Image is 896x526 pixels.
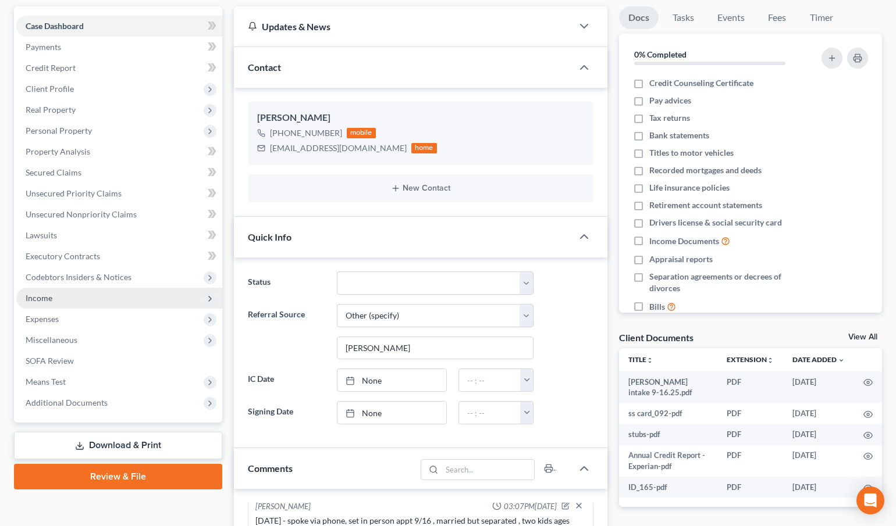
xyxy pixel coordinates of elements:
span: Secured Claims [26,167,81,177]
a: Titleunfold_more [628,355,653,364]
input: -- : -- [459,369,521,391]
span: Real Property [26,105,76,114]
span: Payments [26,42,61,52]
button: New Contact [257,184,584,193]
div: [EMAIL_ADDRESS][DOMAIN_NAME] [270,142,407,154]
td: [PERSON_NAME] intake 9-16.25.pdf [619,371,718,403]
div: [PERSON_NAME] [255,501,311,513]
span: Comments [248,463,293,474]
span: Lawsuits [26,230,57,240]
td: PDF [717,403,783,424]
label: Signing Date [242,401,331,424]
i: expand_more [838,357,845,364]
i: unfold_more [646,357,653,364]
span: Recorded mortgages and deeds [649,164,762,176]
td: PDF [717,424,783,445]
span: Property Analysis [26,146,90,156]
span: Separation agreements or decrees of divorces [649,271,806,294]
td: PDF [717,445,783,477]
div: mobile [347,128,376,138]
span: Contact [248,62,281,73]
td: ID_165-pdf [619,477,718,498]
span: Unsecured Priority Claims [26,188,122,198]
span: Unsecured Nonpriority Claims [26,209,137,219]
label: Referral Source [242,304,331,360]
a: Lawsuits [16,225,222,246]
span: Bills [649,301,665,313]
a: Property Analysis [16,141,222,162]
td: PDF [717,477,783,498]
span: Retirement account statements [649,199,762,211]
span: SOFA Review [26,356,74,366]
span: Executory Contracts [26,251,100,261]
strong: 0% Completed [634,49,687,59]
a: None [337,369,446,391]
a: Tasks [663,6,703,29]
i: unfold_more [767,357,774,364]
a: Download & Print [14,432,222,459]
span: Life insurance policies [649,182,730,194]
span: Income [26,293,52,303]
a: View All [848,333,877,341]
span: Credit Report [26,63,76,73]
td: PDF [717,371,783,403]
td: [DATE] [783,403,854,424]
td: [DATE] [783,445,854,477]
a: Unsecured Priority Claims [16,183,222,204]
div: Open Intercom Messenger [856,486,884,514]
span: Appraisal reports [649,253,713,265]
span: Additional Documents [26,398,108,407]
a: None [337,402,446,424]
a: Executory Contracts [16,246,222,267]
a: Date Added expand_more [792,355,845,364]
span: Expenses [26,314,59,324]
a: Events [708,6,754,29]
input: Search... [442,460,534,480]
span: 03:07PM[DATE] [504,501,557,512]
label: IC Date [242,368,331,392]
span: Means Test [26,377,66,387]
a: Credit Report [16,58,222,78]
td: stubs-pdf [619,424,718,445]
a: Unsecured Nonpriority Claims [16,204,222,225]
span: Client Profile [26,84,74,94]
a: Case Dashboard [16,16,222,37]
span: Pay advices [649,95,691,106]
div: [PERSON_NAME] [257,111,584,125]
span: Miscellaneous [26,335,77,345]
span: Personal Property [26,126,92,135]
div: [PHONE_NUMBER] [270,127,342,139]
a: Payments [16,37,222,58]
input: -- : -- [459,402,521,424]
span: Drivers license & social security card [649,217,782,228]
a: Docs [619,6,659,29]
a: Secured Claims [16,162,222,183]
td: [DATE] [783,371,854,403]
span: Case Dashboard [26,21,84,31]
a: SOFA Review [16,350,222,371]
span: Titles to motor vehicles [649,147,734,159]
span: Credit Counseling Certificate [649,77,753,89]
td: ss card_092-pdf [619,403,718,424]
td: [DATE] [783,477,854,498]
span: Bank statements [649,130,709,141]
a: Fees [759,6,796,29]
div: Client Documents [619,331,694,343]
div: Updates & News [248,20,559,33]
a: Review & File [14,464,222,489]
span: Tax returns [649,112,690,124]
a: Timer [801,6,842,29]
td: [DATE] [783,424,854,445]
td: Annual Credit Report - Experian-pdf [619,445,718,477]
input: Other Referral Source [337,337,533,359]
span: Quick Info [248,231,291,242]
label: Status [242,271,331,295]
a: Extensionunfold_more [727,355,774,364]
span: Codebtors Insiders & Notices [26,272,131,282]
span: Income Documents [649,235,719,247]
div: home [411,143,437,153]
